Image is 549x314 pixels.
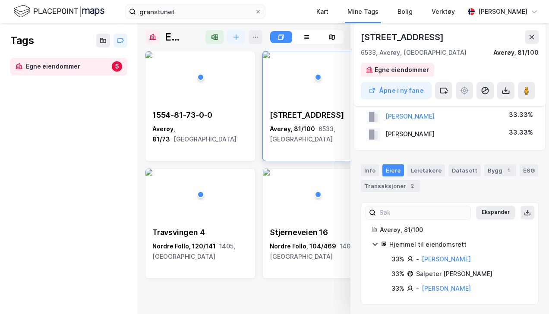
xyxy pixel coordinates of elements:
span: 6533, [GEOGRAPHIC_DATA] [270,125,335,143]
div: [PERSON_NAME] [478,6,527,17]
a: Egne eiendommer5 [10,58,127,75]
div: [STREET_ADDRESS] [270,110,366,120]
div: Egne eiendommer [375,65,429,75]
div: Bolig [398,6,413,17]
div: - [416,254,419,264]
div: Nordre Follo, 104/469 [270,241,366,262]
div: 33% [391,283,404,294]
div: Averøy, 81/73 [152,124,248,144]
button: Ekspander [476,206,515,220]
div: Tags [10,34,34,47]
input: Søk [376,206,470,219]
div: Mine Tags [347,6,379,17]
div: 5 [112,61,122,72]
div: Verktøy [432,6,455,17]
div: Datasett [448,164,481,176]
div: Averøy, 81/100 [493,47,539,58]
span: 1405, [GEOGRAPHIC_DATA] [152,242,235,260]
div: 1 [504,166,513,175]
div: 2 [408,182,416,190]
img: 256x120 [263,51,270,58]
img: logo.f888ab2527a4732fd821a326f86c7f29.svg [14,4,104,19]
div: 33% [391,269,404,279]
span: 1404, [GEOGRAPHIC_DATA] [270,242,357,260]
img: 256x120 [145,169,152,176]
div: Salpeter [PERSON_NAME] [416,269,492,279]
div: 1554-81-73-0-0 [152,110,248,120]
div: 33.33% [509,127,533,138]
div: Kontrollprogram for chat [506,273,549,314]
div: Averøy, 81/100 [380,225,528,235]
div: Bygg [484,164,516,176]
div: Egne eiendommer [165,30,179,44]
div: Transaksjoner [361,180,420,192]
button: Åpne i ny fane [361,82,432,99]
div: 33.33% [509,110,533,120]
input: Søk på adresse, matrikkel, gårdeiere, leietakere eller personer [136,5,255,18]
div: Travsvingen 4 [152,227,248,238]
div: ESG [520,164,538,176]
img: 256x120 [263,169,270,176]
iframe: Chat Widget [506,273,549,314]
div: Leietakere [407,164,445,176]
div: - [416,283,419,294]
img: 256x120 [145,51,152,58]
div: Hjemmel til eiendomsrett [389,239,528,250]
a: [PERSON_NAME] [422,285,471,292]
div: Stjerneveien 16 [270,227,366,238]
div: 6533, Averøy, [GEOGRAPHIC_DATA] [361,47,467,58]
div: 33% [391,254,404,264]
div: Eiere [382,164,404,176]
div: Nordre Follo, 120/141 [152,241,248,262]
div: [STREET_ADDRESS] [361,30,445,44]
a: [PERSON_NAME] [422,255,471,263]
span: [GEOGRAPHIC_DATA] [174,135,237,143]
div: [PERSON_NAME] [385,129,435,139]
div: Averøy, 81/100 [270,124,366,144]
div: Kart [316,6,328,17]
div: Info [361,164,379,176]
div: Egne eiendommer [26,61,108,72]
